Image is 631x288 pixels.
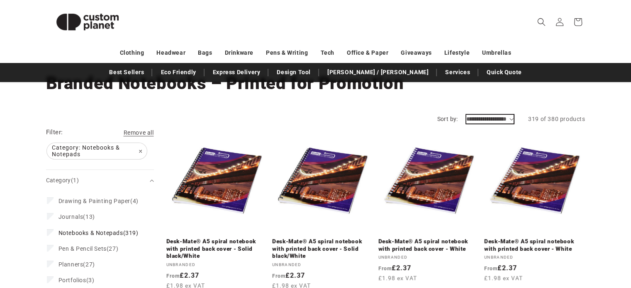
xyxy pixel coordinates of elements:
[58,261,95,268] span: (27)
[71,177,79,184] span: (1)
[482,46,511,60] a: Umbrellas
[532,13,551,31] summary: Search
[266,46,308,60] a: Pens & Writing
[124,128,154,138] a: Remove all
[58,261,83,268] span: Planners
[347,46,388,60] a: Office & Paper
[46,128,63,137] h2: Filter:
[528,116,585,122] span: 319 of 380 products
[46,3,129,41] img: Custom Planet
[105,65,148,80] a: Best Sellers
[272,238,373,260] a: Desk-Mate® A5 spiral notebook with printed back cover - Solid black/White
[58,197,139,205] span: (4)
[58,277,86,283] span: Portfolios
[120,46,144,60] a: Clothing
[484,238,585,252] a: Desk-Mate® A5 spiral notebook with printed back cover - White
[47,143,147,159] span: Category: Notebooks & Notepads
[58,213,83,220] span: Journals
[401,46,431,60] a: Giveaways
[156,65,200,80] a: Eco Friendly
[58,245,107,252] span: Pen & Pencil Sets
[209,65,265,80] a: Express Delivery
[58,230,123,236] span: Notebooks & Notepads
[58,245,119,252] span: (27)
[225,46,253,60] a: Drinkware
[323,65,433,80] a: [PERSON_NAME] / [PERSON_NAME]
[58,213,95,220] span: (13)
[482,65,526,80] a: Quick Quote
[156,46,185,60] a: Headwear
[46,170,154,191] summary: Category (1 selected)
[58,276,95,284] span: (3)
[378,238,480,252] a: Desk-Mate® A5 spiral notebook with printed back cover - White
[437,116,458,122] label: Sort by:
[198,46,212,60] a: Bags
[444,46,470,60] a: Lifestyle
[273,65,315,80] a: Design Tool
[58,198,130,204] span: Drawing & Painting Paper
[46,177,79,184] span: Category
[46,72,585,94] h1: Branded Notebooks – Printed for Promotion
[590,248,631,288] iframe: Chat Widget
[124,129,154,136] span: Remove all
[320,46,334,60] a: Tech
[46,143,148,159] a: Category: Notebooks & Notepads
[441,65,474,80] a: Services
[166,238,268,260] a: Desk-Mate® A5 spiral notebook with printed back cover - Solid black/White
[58,229,139,237] span: (319)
